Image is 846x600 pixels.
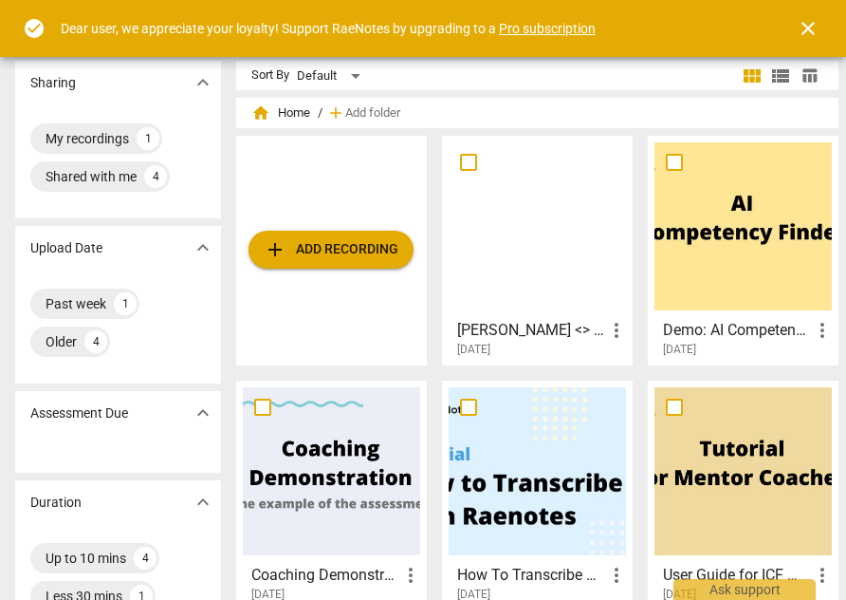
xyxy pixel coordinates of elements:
div: Sort By [251,68,289,83]
p: Assessment Due [30,403,128,423]
p: Upload Date [30,238,102,258]
span: home [251,103,270,122]
a: [PERSON_NAME] <> Saba[DATE] [449,142,626,357]
h3: User Guide for ICF Mentor Coaches [663,564,811,587]
button: Show more [189,68,217,97]
button: List view [766,62,795,90]
span: Home [251,103,310,122]
button: Table view [795,62,823,90]
span: expand_more [192,402,214,424]
h3: Demo: AI Competency Finder [663,319,811,342]
span: check_circle [23,17,46,40]
span: more_vert [605,564,628,587]
span: more_vert [399,564,422,587]
span: expand_more [192,491,214,514]
div: 4 [144,165,167,188]
div: Ask support [673,579,816,600]
span: expand_more [192,71,214,94]
button: Show more [189,488,217,516]
button: Show more [189,234,217,262]
a: Demo: AI Competency Finder[DATE] [654,142,832,357]
span: Add recording [264,238,398,261]
div: 4 [134,547,156,570]
span: / [318,106,322,121]
div: My recordings [46,129,129,148]
span: Add folder [345,106,400,121]
span: view_module [741,65,763,87]
span: add [264,238,286,261]
div: 1 [137,127,159,150]
div: Default [297,61,367,91]
h3: How To Transcribe with RaeNotes [457,564,605,587]
span: table_chart [800,66,818,84]
span: close [797,17,819,40]
span: expand_more [192,236,214,259]
span: [DATE] [663,342,696,358]
button: Show more [189,399,217,427]
h3: Coaching Demonstration (Example) [251,564,399,587]
div: Past week [46,294,106,313]
h3: Markita <> Saba [457,319,605,342]
button: Tile view [738,62,766,90]
span: [DATE] [457,342,490,358]
div: 4 [84,330,107,353]
div: Dear user, we appreciate your loyalty! Support RaeNotes by upgrading to a [61,19,596,39]
div: Up to 10 mins [46,549,126,568]
span: more_vert [811,319,834,342]
span: more_vert [811,564,834,587]
div: 1 [114,292,137,315]
p: Sharing [30,73,76,93]
div: Older [46,332,77,351]
span: add [326,103,345,122]
p: Duration [30,493,82,513]
a: Pro subscription [499,21,596,36]
button: Upload [248,231,414,269]
div: Shared with me [46,167,137,186]
span: more_vert [605,319,628,342]
span: view_list [769,65,792,87]
button: Close [785,6,831,51]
